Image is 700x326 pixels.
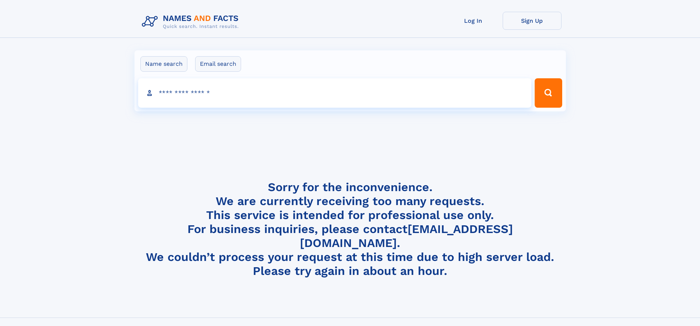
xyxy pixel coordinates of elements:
[444,12,503,30] a: Log In
[139,12,245,32] img: Logo Names and Facts
[138,78,532,108] input: search input
[139,180,561,278] h4: Sorry for the inconvenience. We are currently receiving too many requests. This service is intend...
[195,56,241,72] label: Email search
[503,12,561,30] a: Sign Up
[140,56,187,72] label: Name search
[535,78,562,108] button: Search Button
[300,222,513,250] a: [EMAIL_ADDRESS][DOMAIN_NAME]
